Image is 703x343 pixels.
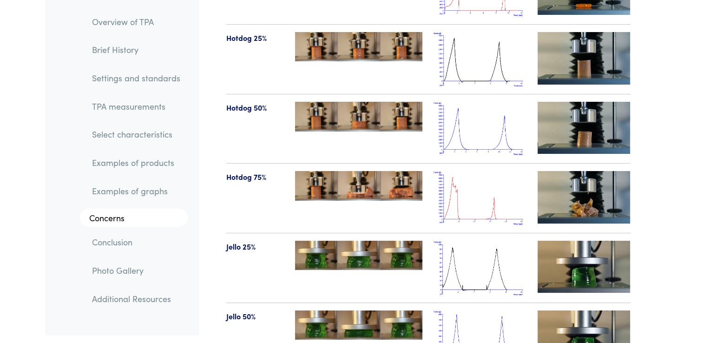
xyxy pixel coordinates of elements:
img: jello-videotn-25.jpg [538,241,631,293]
img: hotdog-25-123-tpa.jpg [295,32,422,61]
img: hotdog_tpa_50.png [434,102,526,156]
img: jello-50-123-tpa.jpg [295,310,422,340]
p: Jello 25% [226,241,284,253]
p: Hotdog 50% [226,102,284,114]
img: jello_tpa_25.png [434,241,526,295]
img: hotdog-videotn-75.jpg [538,171,631,223]
a: Conclusion [85,232,188,253]
a: TPA measurements [85,96,188,117]
a: Concerns [80,209,188,227]
p: Hotdog 25% [226,32,284,44]
img: hotdog-50-123-tpa.jpg [295,102,422,132]
a: Select characteristics [85,124,188,145]
img: hotdog_tpa_25.png [434,32,526,86]
img: hotdog-videotn-25.jpg [538,32,631,84]
img: jello-25-123-tpa.jpg [295,241,422,270]
a: Additional Resources [85,288,188,310]
a: Settings and standards [85,67,188,89]
p: Hotdog 75% [226,171,284,183]
img: hotdog_tpa_75.png [434,171,526,225]
p: Jello 50% [226,310,284,323]
a: Brief History [85,40,188,61]
a: Overview of TPA [85,11,188,33]
img: hotdog-videotn-50.jpg [538,102,631,154]
a: Photo Gallery [85,260,188,281]
a: Examples of graphs [85,180,188,202]
img: hotdog-75-123-tpa.jpg [295,171,422,200]
a: Examples of products [85,152,188,174]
